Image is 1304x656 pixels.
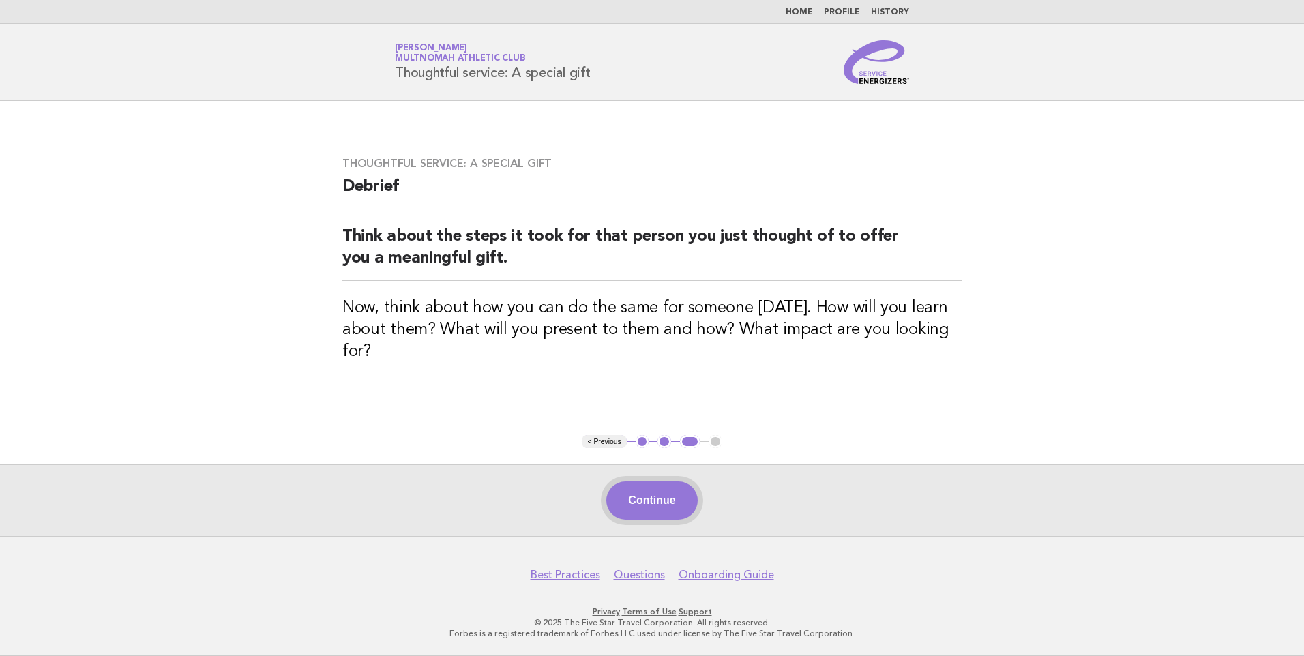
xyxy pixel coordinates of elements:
h1: Thoughtful service: A special gift [395,44,591,80]
p: Forbes is a registered trademark of Forbes LLC used under license by The Five Star Travel Corpora... [235,628,1069,639]
span: Multnomah Athletic Club [395,55,525,63]
button: < Previous [582,435,626,449]
p: © 2025 The Five Star Travel Corporation. All rights reserved. [235,617,1069,628]
button: Continue [606,481,697,520]
a: Questions [614,568,665,582]
a: Home [786,8,813,16]
button: 3 [680,435,700,449]
h2: Debrief [342,176,962,209]
h3: Thoughtful service: A special gift [342,157,962,170]
h3: Now, think about how you can do the same for someone [DATE]. How will you learn about them? What ... [342,297,962,363]
a: Onboarding Guide [679,568,774,582]
h2: Think about the steps it took for that person you just thought of to offer you a meaningful gift. [342,226,962,281]
a: [PERSON_NAME]Multnomah Athletic Club [395,44,525,63]
a: History [871,8,909,16]
a: Profile [824,8,860,16]
a: Support [679,607,712,616]
p: · · [235,606,1069,617]
a: Privacy [593,607,620,616]
a: Terms of Use [622,607,677,616]
button: 2 [657,435,671,449]
button: 1 [636,435,649,449]
a: Best Practices [531,568,600,582]
img: Service Energizers [844,40,909,84]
